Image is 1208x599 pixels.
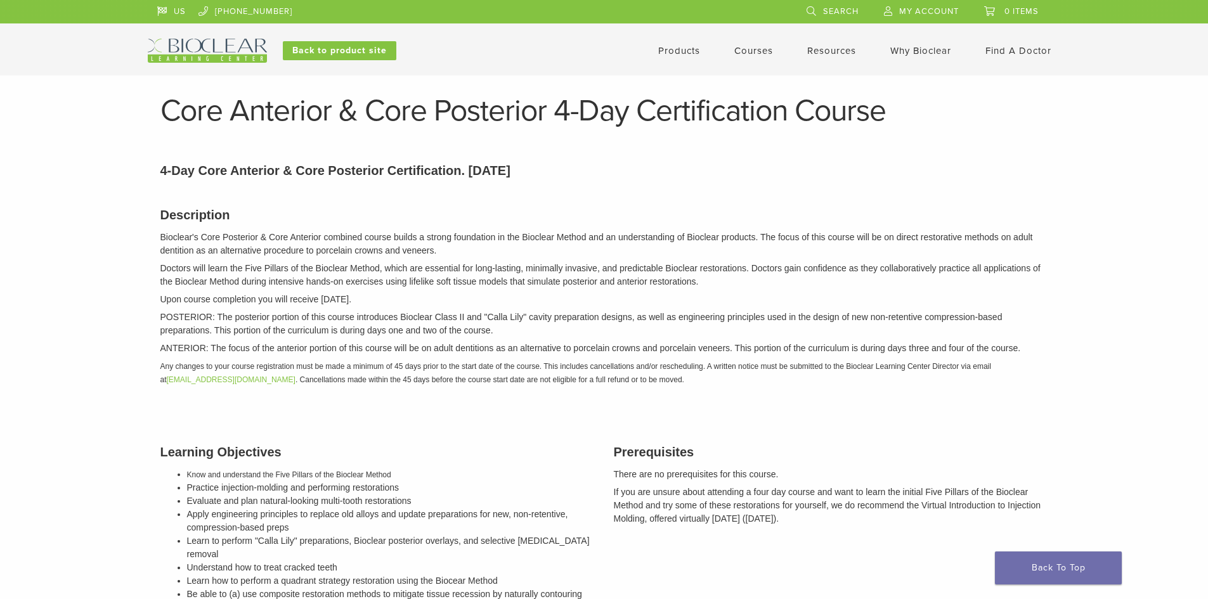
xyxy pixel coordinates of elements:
[160,342,1048,355] p: ANTERIOR: The focus of the anterior portion of this course will be on adult dentitions as an alte...
[160,311,1048,337] p: POSTERIOR: The posterior portion of this course introduces Bioclear Class II and "Calla Lily" cav...
[160,293,1048,306] p: Upon course completion you will receive [DATE].
[614,468,1048,481] p: There are no prerequisites for this course.
[187,481,595,494] li: Practice injection-molding and performing restorations
[734,45,773,56] a: Courses
[160,96,1048,126] h1: Core Anterior & Core Posterior 4-Day Certification Course
[160,161,1048,180] p: 4-Day Core Anterior & Core Posterior Certification. [DATE]
[187,534,595,561] li: Learn to perform "Calla Lily" preparations, Bioclear posterior overlays, and selective [MEDICAL_D...
[167,375,296,384] a: [EMAIL_ADDRESS][DOMAIN_NAME]
[807,45,856,56] a: Resources
[160,262,1048,288] p: Doctors will learn the Five Pillars of the Bioclear Method, which are essential for long-lasting,...
[890,45,951,56] a: Why Bioclear
[995,551,1122,584] a: Back To Top
[899,6,959,16] span: My Account
[187,494,595,508] li: Evaluate and plan natural-looking multi-tooth restorations
[160,362,991,384] em: Any changes to your course registration must be made a minimum of 45 days prior to the start date...
[614,486,1048,525] p: If you are unsure about attending a four day course and want to learn the initial Five Pillars of...
[160,205,1048,224] h3: Description
[614,442,1048,461] h3: Prerequisites
[985,45,1051,56] a: Find A Doctor
[187,508,595,534] li: Apply engineering principles to replace old alloys and update preparations for new, non-retentive...
[160,231,1048,257] p: Bioclear's Core Posterior & Core Anterior combined course builds a strong foundation in the Biocl...
[823,6,859,16] span: Search
[187,574,595,588] li: Learn how to perform a quadrant strategy restoration using the Biocear Method
[187,470,391,479] span: Know and understand the Five Pillars of the Bioclear Method
[160,442,595,461] h3: Learning Objectives
[283,41,396,60] a: Back to product site
[1004,6,1039,16] span: 0 items
[148,39,267,63] img: Bioclear
[187,561,595,574] li: Understand how to treat cracked teeth
[658,45,700,56] a: Products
